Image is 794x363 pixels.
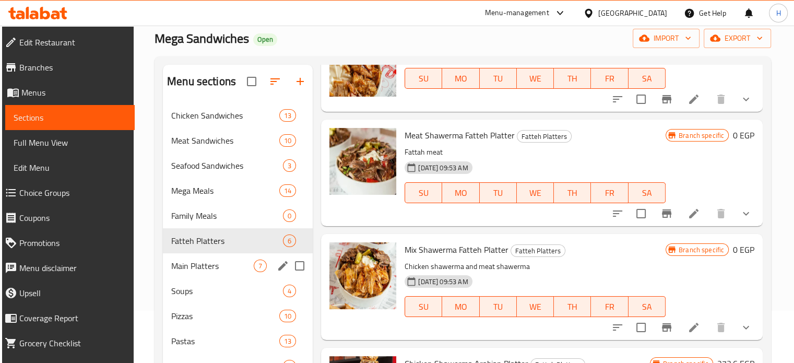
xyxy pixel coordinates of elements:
[163,329,313,354] div: Pastas13
[163,253,313,278] div: Main Platters7edit
[163,178,313,203] div: Mega Meals14
[446,185,475,201] span: MO
[674,131,728,140] span: Branch specific
[554,182,591,203] button: TH
[409,185,438,201] span: SU
[405,127,515,143] span: Meat Shawerma Fatteh Platter
[633,71,661,86] span: SA
[171,184,279,197] span: Mega Meals
[704,29,771,48] button: export
[485,7,549,19] div: Menu-management
[733,128,754,143] h6: 0 EGP
[712,32,763,45] span: export
[484,299,513,314] span: TU
[654,87,679,112] button: Branch-specific-item
[280,111,295,121] span: 13
[446,299,475,314] span: MO
[733,87,759,112] button: show more
[19,337,126,349] span: Grocery Checklist
[733,315,759,340] button: show more
[171,335,279,347] span: Pastas
[554,296,591,317] button: TH
[480,182,517,203] button: TU
[279,184,296,197] div: items
[171,134,279,147] span: Meat Sandwiches
[21,86,126,99] span: Menus
[163,303,313,329] div: Pizzas10
[155,27,249,50] span: Mega Sandwiches
[280,311,295,321] span: 10
[171,235,283,247] div: Fatteh Platters
[275,258,291,274] button: edit
[591,182,628,203] button: FR
[629,68,666,89] button: SA
[163,228,313,253] div: Fatteh Platters6
[19,287,126,299] span: Upsell
[776,7,780,19] span: H
[253,33,277,46] div: Open
[19,36,126,49] span: Edit Restaurant
[405,242,508,257] span: Mix Shawerma Fatteh Platter
[5,105,135,130] a: Sections
[280,136,295,146] span: 10
[605,87,630,112] button: sort-choices
[517,131,571,143] span: Fatteh Platters
[414,277,472,287] span: [DATE] 09:53 AM
[654,315,679,340] button: Branch-specific-item
[254,260,267,272] div: items
[442,182,479,203] button: MO
[605,201,630,226] button: sort-choices
[511,244,565,257] div: Fatteh Platters
[283,211,295,221] span: 0
[480,296,517,317] button: TU
[558,71,587,86] span: TH
[5,155,135,180] a: Edit Menu
[163,203,313,228] div: Family Meals0
[708,201,733,226] button: delete
[629,182,666,203] button: SA
[484,185,513,201] span: TU
[558,299,587,314] span: TH
[554,68,591,89] button: TH
[598,7,667,19] div: [GEOGRAPHIC_DATA]
[591,68,628,89] button: FR
[595,185,624,201] span: FR
[708,87,733,112] button: delete
[171,310,279,322] span: Pizzas
[630,317,652,338] span: Select to update
[280,336,295,346] span: 13
[171,159,283,172] span: Seafood Sandwiches
[283,161,295,171] span: 3
[19,212,126,224] span: Coupons
[405,260,666,273] p: Chicken shawerma and meat shawerma
[171,285,283,297] div: Soups
[708,315,733,340] button: delete
[19,61,126,74] span: Branches
[633,185,661,201] span: SA
[405,146,666,159] p: Fattah meat
[442,68,479,89] button: MO
[674,245,728,255] span: Branch specific
[521,185,550,201] span: WE
[405,296,442,317] button: SU
[414,163,472,173] span: [DATE] 09:53 AM
[5,130,135,155] a: Full Menu View
[279,335,296,347] div: items
[409,299,438,314] span: SU
[446,71,475,86] span: MO
[283,236,295,246] span: 6
[591,296,628,317] button: FR
[633,299,661,314] span: SA
[283,285,296,297] div: items
[171,209,283,222] span: Family Meals
[283,286,295,296] span: 4
[329,128,396,195] img: Meat Shawerma Fatteh Platter
[605,315,630,340] button: sort-choices
[280,186,295,196] span: 14
[329,242,396,309] img: Mix Shawerma Fatteh Platter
